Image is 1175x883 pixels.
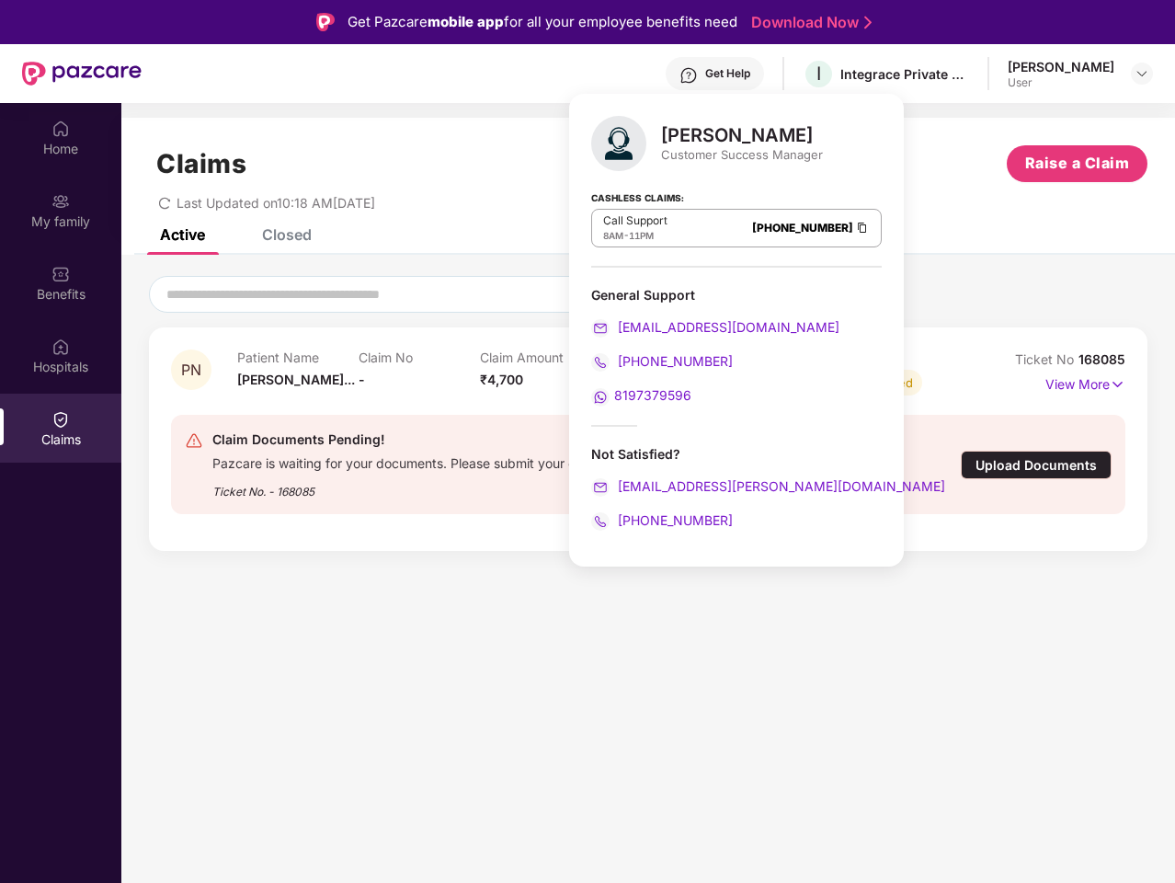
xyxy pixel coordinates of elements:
div: Active [160,225,205,244]
img: Logo [316,13,335,31]
div: User [1008,75,1114,90]
img: svg+xml;base64,PHN2ZyBpZD0iQmVuZWZpdHMiIHhtbG5zPSJodHRwOi8vd3d3LnczLm9yZy8yMDAwL3N2ZyIgd2lkdGg9Ij... [51,265,70,283]
div: Pazcare is waiting for your documents. Please submit your claim documents as soon as possible. [212,451,794,472]
p: View More [1045,370,1125,395]
span: Raise a Claim [1025,152,1130,175]
img: svg+xml;base64,PHN2ZyBpZD0iSG9zcGl0YWxzIiB4bWxucz0iaHR0cDovL3d3dy53My5vcmcvMjAwMC9zdmciIHdpZHRoPS... [51,338,70,356]
span: PN [181,362,201,378]
span: Reimbursement [602,372,702,387]
img: svg+xml;base64,PHN2ZyB4bWxucz0iaHR0cDovL3d3dy53My5vcmcvMjAwMC9zdmciIHdpZHRoPSIyNCIgaGVpZ2h0PSIyNC... [185,431,203,450]
span: [PERSON_NAME]... [237,372,355,387]
span: Ticket No [1015,351,1078,367]
div: Claim Documents Pending! [212,429,794,451]
div: [PERSON_NAME] [1008,58,1114,75]
img: svg+xml;base64,PHN2ZyB4bWxucz0iaHR0cDovL3d3dy53My5vcmcvMjAwMC9zdmciIHdpZHRoPSIxNyIgaGVpZ2h0PSIxNy... [1110,374,1125,395]
img: svg+xml;base64,PHN2ZyBpZD0iU2VhcmNoLTMyeDMyIiB4bWxucz0iaHR0cDovL3d3dy53My5vcmcvMjAwMC9zdmciIHdpZH... [578,287,593,302]
img: svg+xml;base64,PHN2ZyB3aWR0aD0iMjAiIGhlaWdodD0iMjAiIHZpZXdCb3g9IjAgMCAyMCAyMCIgZmlsbD0ibm9uZSIgeG... [51,192,70,211]
div: Closed [262,225,312,244]
h1: Claims [156,148,246,179]
a: Download Now [751,13,866,32]
img: New Pazcare Logo [22,62,142,86]
div: Additional Document Required [742,373,913,392]
img: Stroke [864,13,872,32]
div: Ticket No. - 168085 [212,472,794,500]
button: Raise a Claim [1007,145,1147,182]
p: Claim Amount [480,350,601,365]
p: Mode [602,350,724,365]
span: 168085 [1078,351,1125,367]
span: I [816,63,821,85]
img: Clipboard Icon [855,220,870,235]
span: - [359,372,365,387]
span: redo [158,195,171,211]
div: Upload Documents [961,451,1112,479]
img: svg+xml;base64,PHN2ZyBpZD0iSG9tZSIgeG1sbnM9Imh0dHA6Ly93d3cudzMub3JnLzIwMDAvc3ZnIiB3aWR0aD0iMjAiIG... [51,120,70,138]
div: Get Pazcare for all your employee benefits need [348,11,737,33]
p: Claim No [359,350,480,365]
span: ₹4,700 [480,372,523,387]
img: svg+xml;base64,PHN2ZyBpZD0iQ2xhaW0iIHhtbG5zPSJodHRwOi8vd3d3LnczLm9yZy8yMDAwL3N2ZyIgd2lkdGg9IjIwIi... [51,410,70,429]
p: Status [724,350,845,365]
span: Last Updated on 10:18 AM[DATE] [177,195,375,211]
div: Integrace Private Limited [840,65,969,83]
img: svg+xml;base64,PHN2ZyBpZD0iSGVscC0zMngzMiIgeG1sbnM9Imh0dHA6Ly93d3cudzMub3JnLzIwMDAvc3ZnIiB3aWR0aD... [679,66,698,85]
div: Get Help [705,66,750,81]
img: svg+xml;base64,PHN2ZyBpZD0iRHJvcGRvd24tMzJ4MzIiIHhtbG5zPSJodHRwOi8vd3d3LnczLm9yZy8yMDAwL3N2ZyIgd2... [1135,66,1149,81]
p: Patient Name [237,350,359,365]
strong: mobile app [428,13,504,30]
